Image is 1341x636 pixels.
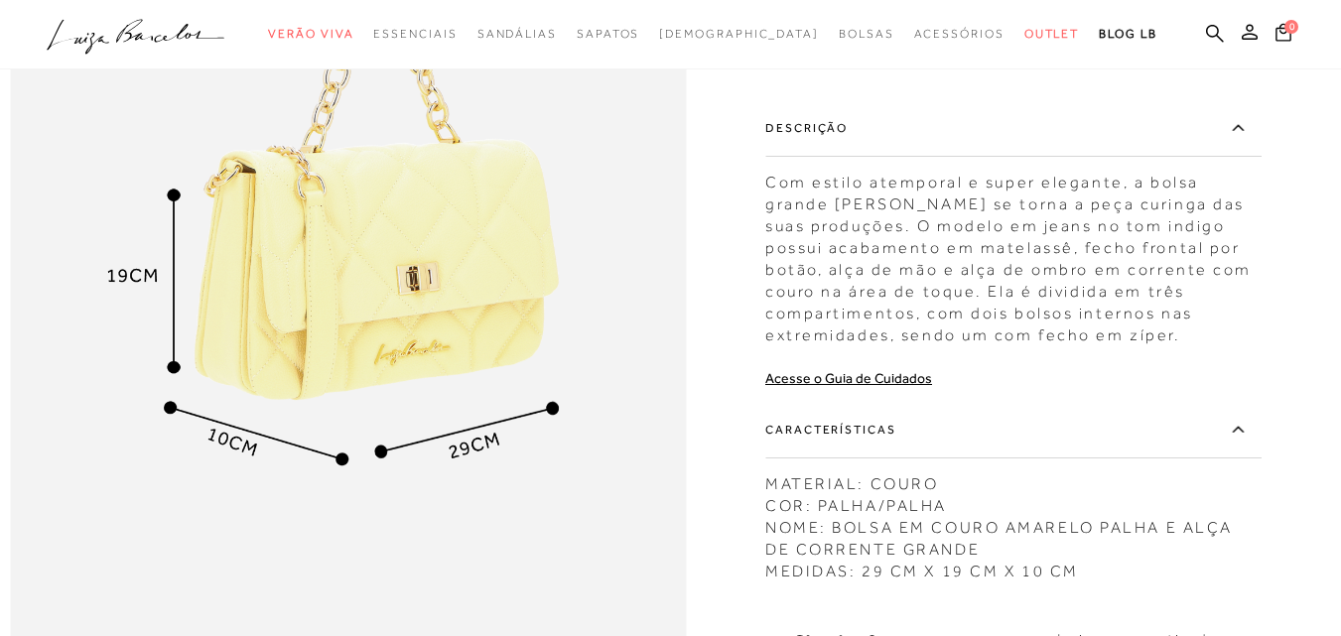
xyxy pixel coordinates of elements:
span: 0 [1284,20,1298,34]
div: Com estilo atemporal e super elegante, a bolsa grande [PERSON_NAME] se torna a peça curinga das s... [765,162,1262,346]
a: categoryNavScreenReaderText [577,16,639,53]
button: 0 [1270,22,1297,49]
span: [DEMOGRAPHIC_DATA] [659,27,819,41]
a: categoryNavScreenReaderText [914,16,1005,53]
span: Sapatos [577,27,639,41]
span: BLOG LB [1099,27,1156,41]
span: Outlet [1024,27,1080,41]
span: Verão Viva [268,27,353,41]
a: categoryNavScreenReaderText [373,16,457,53]
span: Bolsas [839,27,894,41]
a: categoryNavScreenReaderText [268,16,353,53]
a: categoryNavScreenReaderText [839,16,894,53]
span: Essenciais [373,27,457,41]
div: MATERIAL: COURO COR: PALHA/PALHA NOME: BOLSA EM COURO AMARELO PALHA E ALÇA DE CORRENTE GRANDE MED... [765,463,1262,582]
a: categoryNavScreenReaderText [477,16,557,53]
label: Características [765,401,1262,458]
a: noSubCategoriesText [659,16,819,53]
a: categoryNavScreenReaderText [1024,16,1080,53]
label: Descrição [765,99,1262,157]
a: Acesse o Guia de Cuidados [765,370,932,386]
span: Sandálias [477,27,557,41]
span: Acessórios [914,27,1005,41]
a: BLOG LB [1099,16,1156,53]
